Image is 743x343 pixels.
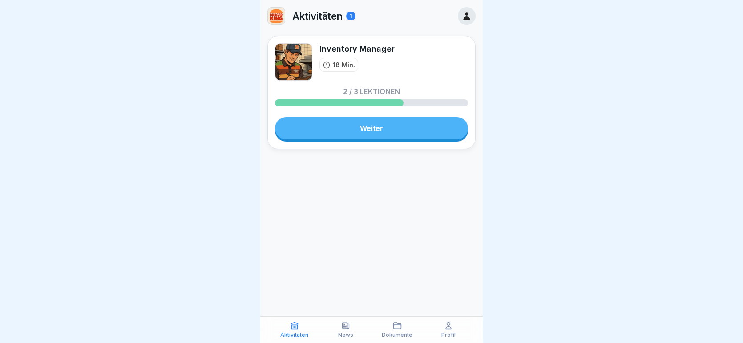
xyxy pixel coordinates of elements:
div: Inventory Manager [319,43,395,54]
div: 1 [346,12,355,20]
p: Aktivitäten [292,10,343,22]
p: Aktivitäten [280,332,308,338]
p: Profil [441,332,456,338]
p: Dokumente [382,332,412,338]
p: 18 Min. [333,60,355,69]
img: o1h5p6rcnzw0lu1jns37xjxx.png [275,43,312,81]
img: w2f18lwxr3adf3talrpwf6id.png [268,8,285,24]
p: News [338,332,353,338]
a: Weiter [275,117,468,139]
p: 2 / 3 Lektionen [343,88,400,95]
